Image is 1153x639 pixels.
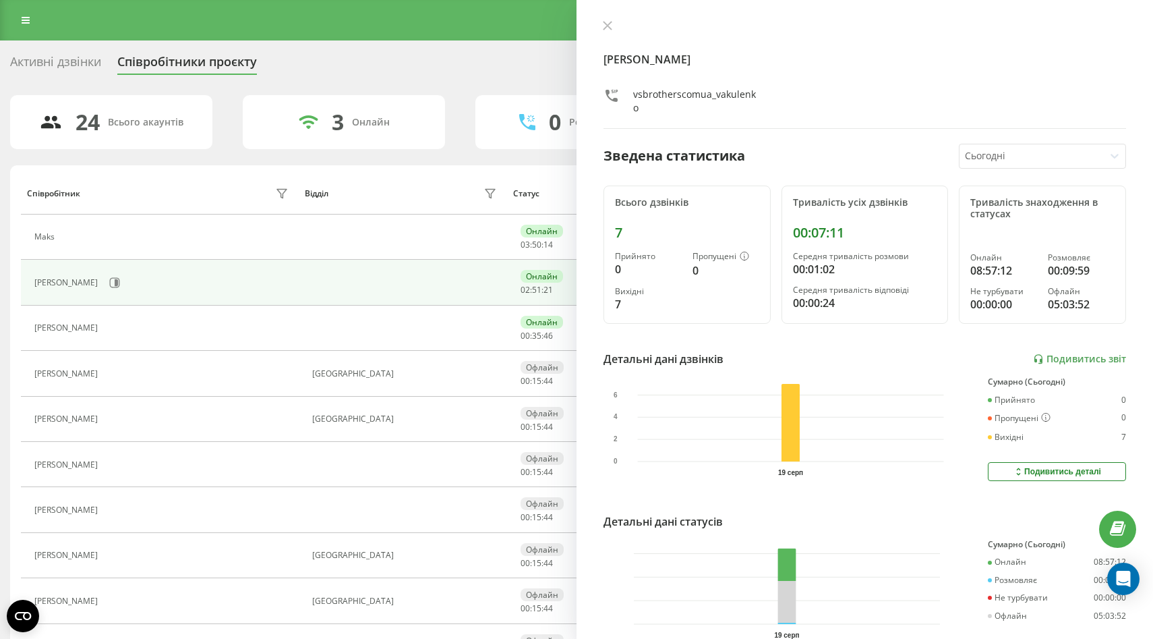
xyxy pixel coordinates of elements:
[615,296,682,312] div: 7
[521,603,530,614] span: 00
[543,603,553,614] span: 44
[615,287,682,296] div: Вихідні
[521,466,530,478] span: 00
[76,109,100,135] div: 24
[532,421,541,433] span: 15
[543,375,553,387] span: 44
[1048,253,1115,262] div: Розмовляє
[1121,395,1126,405] div: 0
[603,51,1126,67] h4: [PERSON_NAME]
[521,452,564,465] div: Офлайн
[521,543,564,556] div: Офлайн
[1094,557,1126,567] div: 08:57:12
[521,270,563,283] div: Онлайн
[532,557,541,569] span: 15
[521,377,553,386] div: : :
[988,433,1024,442] div: Вихідні
[532,284,541,296] span: 51
[521,497,564,510] div: Офлайн
[34,278,101,287] div: [PERSON_NAME]
[793,197,937,209] div: Тривалість усіх дзвінків
[1013,466,1101,477] div: Подивитись деталі
[34,596,101,606] div: [PERSON_NAME]
[521,375,530,387] span: 00
[988,557,1026,567] div: Онлайн
[778,469,803,476] text: 19 серп
[108,117,183,128] div: Всього акаунтів
[352,117,390,128] div: Онлайн
[793,261,937,277] div: 00:01:02
[988,395,1035,405] div: Прийнято
[1107,563,1140,595] div: Open Intercom Messenger
[988,576,1037,585] div: Розмовляє
[34,551,101,560] div: [PERSON_NAME]
[305,189,328,198] div: Відділ
[532,466,541,478] span: 15
[521,330,530,341] span: 00
[543,557,553,569] span: 44
[532,603,541,614] span: 15
[332,109,344,135] div: 3
[7,600,39,632] button: Open CMP widget
[615,197,759,209] div: Всього дзвінків
[988,540,1126,549] div: Сумарно (Сьогодні)
[970,262,1037,279] div: 08:57:12
[1048,262,1115,279] div: 00:09:59
[615,261,682,277] div: 0
[774,632,799,639] text: 19 серп
[543,239,553,250] span: 14
[521,285,553,295] div: : :
[10,55,101,76] div: Активні дзвінки
[633,88,760,115] div: vsbrotherscomua_vakulenko
[970,253,1037,262] div: Онлайн
[1121,433,1126,442] div: 7
[614,391,618,399] text: 6
[521,316,563,329] div: Онлайн
[988,377,1126,387] div: Сумарно (Сьогодні)
[543,284,553,296] span: 21
[521,331,553,341] div: : :
[34,369,101,379] div: [PERSON_NAME]
[614,436,618,443] text: 2
[532,511,541,523] span: 15
[988,413,1051,424] div: Пропущені
[521,513,553,522] div: : :
[543,330,553,341] span: 46
[1094,611,1126,621] div: 05:03:52
[793,225,937,241] div: 00:07:11
[521,588,564,601] div: Офлайн
[521,604,553,613] div: : :
[521,284,530,296] span: 02
[34,460,101,470] div: [PERSON_NAME]
[614,414,618,421] text: 4
[34,323,101,333] div: [PERSON_NAME]
[793,285,937,295] div: Середня тривалість відповіді
[521,559,553,568] div: : :
[513,189,539,198] div: Статус
[603,146,745,166] div: Зведена статистика
[988,462,1126,481] button: Подивитись деталі
[614,458,618,466] text: 0
[692,262,759,279] div: 0
[521,225,563,238] div: Онлайн
[27,189,80,198] div: Співробітник
[970,197,1115,220] div: Тривалість знаходження в статусах
[521,239,530,250] span: 03
[549,109,561,135] div: 0
[312,551,500,560] div: [GEOGRAPHIC_DATA]
[521,240,553,250] div: : :
[543,511,553,523] span: 44
[615,225,759,241] div: 7
[312,369,500,379] div: [GEOGRAPHIC_DATA]
[603,351,723,367] div: Детальні дані дзвінків
[34,414,101,424] div: [PERSON_NAME]
[988,593,1048,603] div: Не турбувати
[312,414,500,424] div: [GEOGRAPHIC_DATA]
[117,55,257,76] div: Співробітники проєкту
[970,287,1037,296] div: Не турбувати
[521,422,553,432] div: : :
[532,239,541,250] span: 50
[521,468,553,477] div: : :
[615,252,682,261] div: Прийнято
[532,330,541,341] span: 35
